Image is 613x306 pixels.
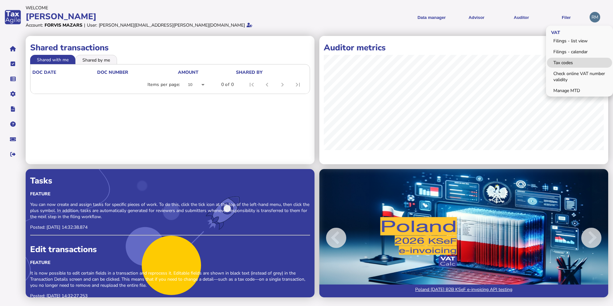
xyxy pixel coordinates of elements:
[6,148,20,161] button: Sign out
[99,22,245,28] div: [PERSON_NAME][EMAIL_ADDRESS][PERSON_NAME][DOMAIN_NAME]
[87,22,97,28] div: User:
[30,191,310,197] div: Feature
[45,22,82,28] div: Forvis Mazars
[84,22,85,28] div: |
[30,270,310,288] p: It is now possible to edit certain fields in a transaction and reprocess it. Editable fields are ...
[30,42,310,53] h1: Shared transactions
[247,23,252,27] i: Email verified
[32,69,56,75] div: doc date
[411,9,452,25] button: Shows a dropdown of Data manager options
[6,117,20,131] button: Help pages
[6,132,20,146] button: Raise a support ticket
[319,174,373,302] button: Previous
[30,175,310,186] div: Tasks
[236,69,306,75] div: shared by
[75,55,117,64] li: Shared by me
[30,201,310,220] p: You can now create and assign tasks for specific pieces of work. To do this, click the tick icon ...
[308,9,587,25] menu: navigate products
[30,293,310,299] p: Posted: [DATE] 14:32:27.253
[319,285,608,297] a: Poland [DATE] B2B KSeF e-invoicing API testing
[221,81,234,88] div: 0 of 0
[244,77,259,92] button: First page
[97,69,128,75] div: doc number
[456,9,497,25] button: Shows a dropdown of VAT Advisor options
[236,69,263,75] div: shared by
[6,87,20,101] button: Manage settings
[30,224,310,230] p: Posted: [DATE] 14:32:38.874
[30,55,75,64] li: Shared with me
[547,36,612,46] a: Filings - list view
[26,22,43,28] div: Account:
[324,42,604,53] h1: Auditor metrics
[178,69,198,75] div: Amount
[590,12,600,22] div: Profile settings
[547,86,612,96] a: Manage MTD
[319,169,608,297] img: Image for blog post: Poland Feb 2026 B2B KSeF e-invoicing API testing
[546,9,586,25] button: Filer
[6,72,20,86] button: Data manager
[259,77,275,92] button: Previous page
[32,69,97,75] div: doc date
[501,9,542,25] button: Auditor
[6,102,20,116] button: Developer hub links
[147,81,180,88] div: Items per page:
[6,42,20,55] button: Home
[30,244,310,255] div: Edit transactions
[547,69,612,85] a: Check online VAT number validity
[554,174,608,302] button: Next
[547,58,612,68] a: Tax codes
[290,77,306,92] button: Last page
[6,57,20,71] button: Tasks
[26,11,305,22] div: [PERSON_NAME]
[97,69,177,75] div: doc number
[26,5,305,11] div: Welcome
[275,77,290,92] button: Next page
[547,47,612,57] a: Filings - calendar
[546,24,563,39] span: VAT
[30,259,310,266] div: Feature
[178,69,235,75] div: Amount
